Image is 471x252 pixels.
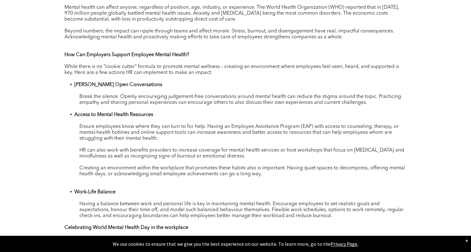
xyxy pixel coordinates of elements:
strong: [PERSON_NAME] Open Conversations [74,82,162,87]
span: Beyond numbers, the impact can ripple through teams and affect morale. Stress, burnout, and disen... [64,29,394,40]
span: While there is no “cookie cutter” formula to promote mental wellness – creating an environment wh... [64,64,399,75]
div: Dismiss notification [465,237,468,244]
span: Creating an environment within the workplace that promotes these habits also is important. Having... [79,166,405,177]
strong: Celebrating World Mental Health Day in the workplace [64,225,188,230]
span: Having a balance between work and personal life is key in maintaining mental health. Encourage em... [79,201,404,218]
strong: How Can Employers Support Employee Mental Health? [64,52,189,57]
strong: Access to Mental Health Resources [74,112,153,117]
span: HR can also work with benefits providers to increase coverage for mental health services or host ... [79,148,404,159]
a: Privacy Page. [331,241,358,247]
strong: Work-Life Balance [74,190,115,195]
span: Ensure employees know where they can turn to for help. Having an Employee Assistance Program (EAP... [79,124,399,141]
span: Mental health can affect anyone, regardless of position, age, industry, or experience. The World ... [64,5,399,22]
span: Break the silence. Openly encouraging judgement-free conversations around mental health can reduc... [79,94,401,105]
